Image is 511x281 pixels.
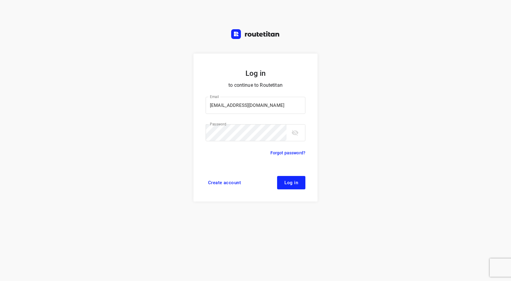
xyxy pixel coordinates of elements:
[231,29,280,40] a: Routetitan
[277,176,305,189] button: Log in
[206,176,243,189] a: Create account
[284,180,298,185] span: Log in
[206,81,305,90] p: to continue to Routetitan
[289,127,301,139] button: toggle password visibility
[208,180,241,185] span: Create account
[270,149,305,156] a: Forgot password?
[231,29,280,39] img: Routetitan
[206,68,305,79] h5: Log in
